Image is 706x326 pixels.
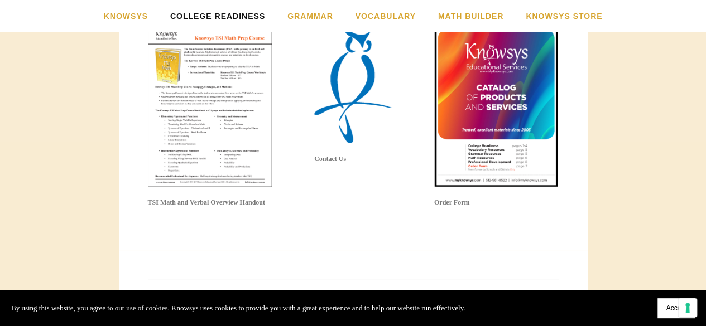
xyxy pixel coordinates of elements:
[148,198,265,206] strong: TSI Math and Verbal Overview Handout
[666,304,686,312] span: Accept
[11,302,465,314] p: By using this website, you agree to our use of cookies. Knowsys uses cookies to provide you with ...
[678,298,697,317] button: Your consent preferences for tracking technologies
[314,26,392,143] img: Contact Us
[434,198,469,206] strong: Order Form
[148,26,272,187] img: TSI Math and Verbal Overview Handout
[657,298,695,318] button: Accept
[314,155,346,163] strong: Contact Us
